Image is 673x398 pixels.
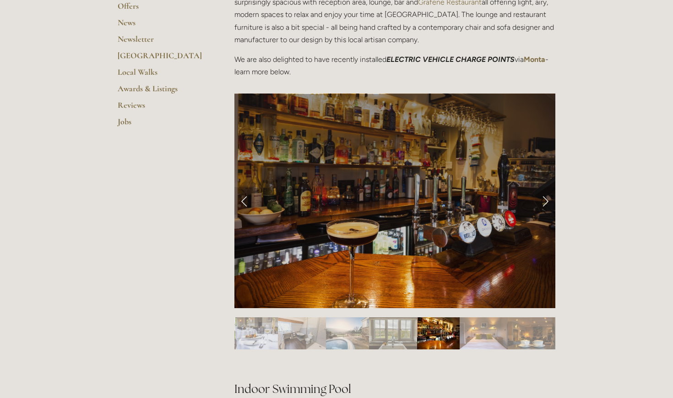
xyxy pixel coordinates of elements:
a: Jobs [118,116,205,133]
img: Slide 10 [417,317,460,349]
em: ELECTRIC VEHICLE CHARGE POINTS [386,55,515,64]
p: We are also delighted to have recently installed via - learn more below. [234,53,555,78]
a: Previous Slide [234,187,255,215]
a: Reviews [118,100,205,116]
img: Slide 8 [326,317,369,349]
a: Next Slide [535,187,555,215]
a: News [118,17,205,34]
img: Slide 6 [235,317,278,349]
a: Monta [524,55,545,64]
img: Slide 12 [508,317,556,349]
a: Awards & Listings [118,83,205,100]
a: Newsletter [118,34,205,50]
a: [GEOGRAPHIC_DATA] [118,50,205,67]
h2: Indoor Swimming Pool [234,365,555,397]
img: Slide 7 [278,317,326,349]
img: Slide 11 [460,317,508,349]
img: Slide 9 [369,317,417,349]
a: Local Walks [118,67,205,83]
a: Offers [118,1,205,17]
